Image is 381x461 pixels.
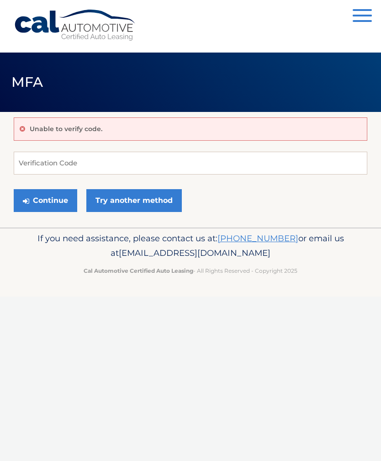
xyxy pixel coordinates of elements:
a: Cal Automotive [14,9,137,42]
p: - All Rights Reserved - Copyright 2025 [14,266,367,276]
span: MFA [11,74,43,90]
a: Try another method [86,189,182,212]
p: Unable to verify code. [30,125,102,133]
p: If you need assistance, please contact us at: or email us at [14,231,367,260]
span: [EMAIL_ADDRESS][DOMAIN_NAME] [119,248,270,258]
a: [PHONE_NUMBER] [217,233,298,244]
button: Menu [353,9,372,24]
input: Verification Code [14,152,367,175]
strong: Cal Automotive Certified Auto Leasing [84,267,193,274]
button: Continue [14,189,77,212]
